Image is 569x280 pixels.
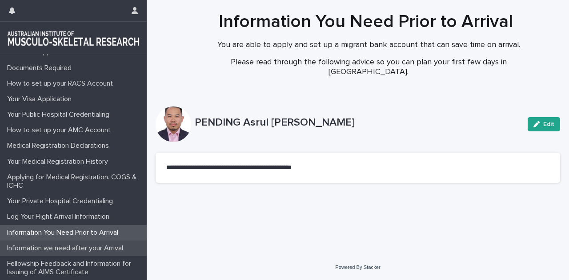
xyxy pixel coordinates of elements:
[7,29,140,47] img: 1xcjEmqDTcmQhduivVBy
[4,158,115,166] p: Your Medical Registration History
[195,116,521,129] p: PENDING Asrul [PERSON_NAME]
[4,126,118,134] p: How to set up your AMC Account
[4,213,116,221] p: Log Your Flight Arrival Information
[4,142,116,150] p: Medical Registration Declarations
[543,121,554,127] span: Edit
[528,117,560,131] button: Edit
[4,95,79,103] p: Your Visa Application
[193,58,544,77] p: Please read through the following advice so you can plan your first few days in [GEOGRAPHIC_DATA].
[335,264,380,270] a: Powered By Stacker
[4,229,125,237] p: Information You Need Prior to Arrival
[4,110,116,119] p: Your Public Hospital Credentialing
[4,244,130,252] p: Information we need after your Arrival
[165,11,567,32] h1: Information You Need Prior to Arrival
[193,40,544,50] p: You are able to apply and set up a migrant bank account that can save time on arrival.
[4,260,147,276] p: Fellowship Feedback and Information for Issuing of AIMS Certificate
[4,197,120,205] p: Your Private Hospital Credentialing
[4,64,79,72] p: Documents Required
[4,173,147,190] p: Applying for Medical Registration. COGS & ICHC
[4,79,120,88] p: How to set up your RACS Account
